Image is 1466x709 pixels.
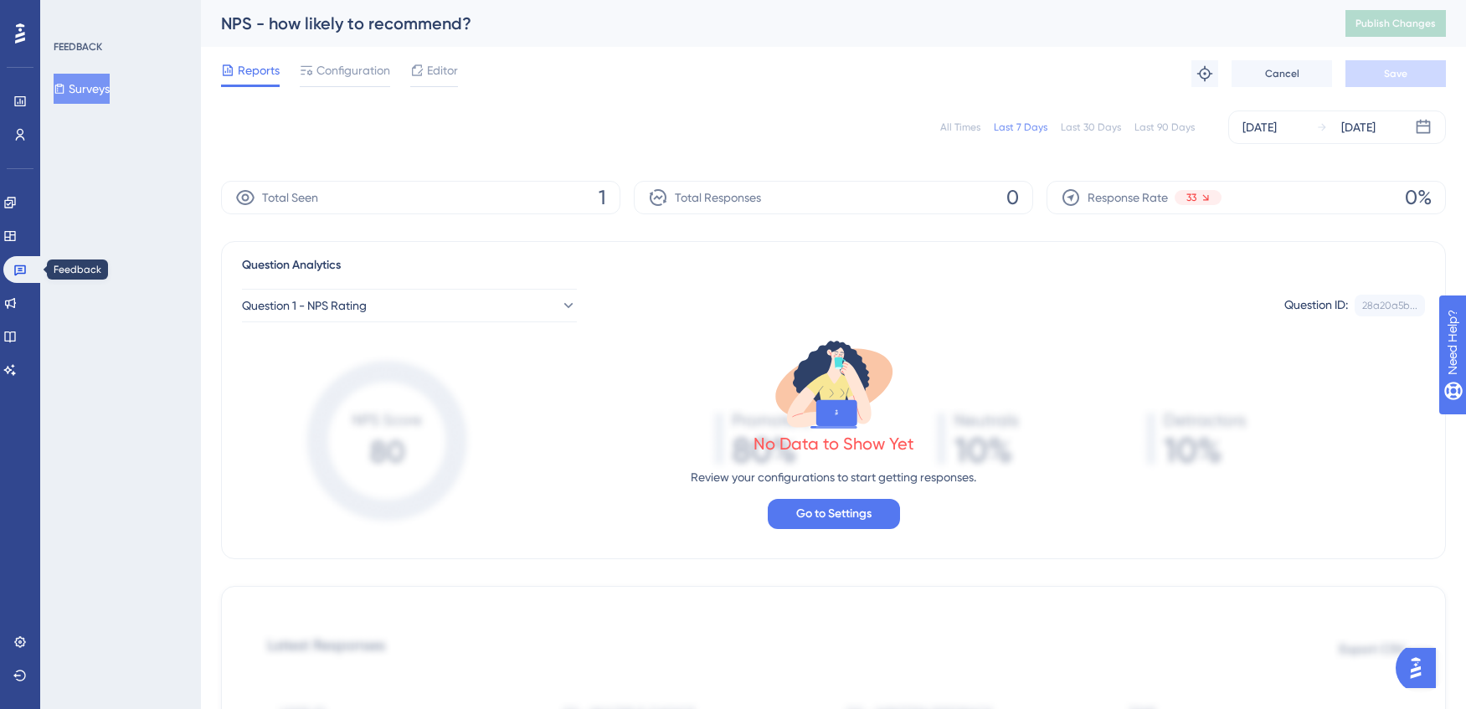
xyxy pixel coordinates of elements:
[316,60,390,80] span: Configuration
[1242,117,1277,137] div: [DATE]
[1088,188,1168,208] span: Response Rate
[1345,10,1446,37] button: Publish Changes
[599,184,606,211] span: 1
[54,74,110,104] button: Surveys
[1405,184,1432,211] span: 0%
[1396,643,1446,693] iframe: UserGuiding AI Assistant Launcher
[1006,184,1019,211] span: 0
[1384,67,1407,80] span: Save
[427,60,458,80] span: Editor
[1186,191,1196,204] span: 33
[242,295,367,316] span: Question 1 - NPS Rating
[1061,121,1121,134] div: Last 30 Days
[768,499,900,529] button: Go to Settings
[1284,295,1348,316] div: Question ID:
[940,121,980,134] div: All Times
[994,121,1047,134] div: Last 7 Days
[675,188,761,208] span: Total Responses
[54,40,102,54] div: FEEDBACK
[1345,60,1446,87] button: Save
[796,504,872,524] span: Go to Settings
[1232,60,1332,87] button: Cancel
[1362,299,1417,312] div: 28a20a5b...
[1341,117,1376,137] div: [DATE]
[242,289,577,322] button: Question 1 - NPS Rating
[262,188,318,208] span: Total Seen
[221,12,1304,35] div: NPS - how likely to recommend?
[39,4,105,24] span: Need Help?
[1134,121,1195,134] div: Last 90 Days
[238,60,280,80] span: Reports
[754,432,914,455] div: No Data to Show Yet
[1355,17,1436,30] span: Publish Changes
[1265,67,1299,80] span: Cancel
[242,255,341,275] span: Question Analytics
[691,467,976,487] p: Review your configurations to start getting responses.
